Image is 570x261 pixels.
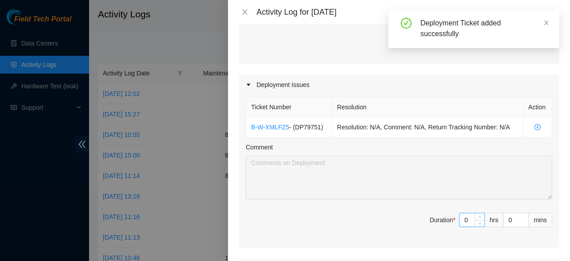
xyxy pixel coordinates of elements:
[529,213,552,227] div: mins
[239,8,251,17] button: Close
[430,215,456,225] div: Duration
[477,221,483,226] span: down
[485,213,504,227] div: hrs
[246,97,332,117] th: Ticket Number
[251,124,289,131] a: B-W-XMLFZ5
[246,156,552,199] textarea: Comment
[477,215,483,220] span: up
[420,18,549,39] div: Deployment Ticket added successfully
[528,124,547,130] span: close-circle
[543,20,550,26] span: close
[256,7,559,17] div: Activity Log for [DATE]
[289,124,323,131] span: - ( DP79751 )
[246,82,251,87] span: caret-right
[475,213,484,220] span: Increase Value
[332,97,524,117] th: Resolution
[239,75,559,95] div: Deployment Issues
[401,18,411,29] span: check-circle
[475,220,484,227] span: Decrease Value
[246,142,273,152] label: Comment
[241,8,248,16] span: close
[523,97,552,117] th: Action
[332,117,524,137] td: Resolution: N/A, Comment: N/A, Return Tracking Number: N/A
